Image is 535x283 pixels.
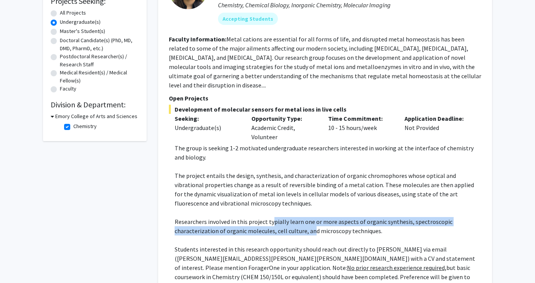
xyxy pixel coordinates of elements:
[175,217,481,235] p: Researchers involved in this project typially learn one or more aspects of organic synthesis, spe...
[322,114,399,141] div: 10 - 15 hours/week
[73,122,97,130] label: Chemistry
[347,264,446,271] u: No prior research experience required,
[169,94,481,103] p: Open Projects
[169,35,226,43] b: Faculty Information:
[175,123,240,132] div: Undergraduate(s)
[218,0,481,10] div: Chemistry, Chemical Biology, Inorganic Chemistry, Molecular Imaging
[175,143,481,162] p: The group is seeking 1-2 motivated undergraduate researchers interested in working at the interfa...
[251,114,317,123] p: Opportunity Type:
[169,105,481,114] span: Development of molecular sensors for metal ions in live cells
[218,13,278,25] mat-chip: Accepting Students
[6,248,33,277] iframe: Chat
[55,112,137,120] h3: Emory College of Arts and Sciences
[175,171,481,208] p: The project entails the design, synthesis, and characterization of organic chromophores whose opt...
[399,114,476,141] div: Not Provided
[60,27,105,35] label: Master's Student(s)
[60,36,139,53] label: Doctoral Candidate(s) (PhD, MD, DMD, PharmD, etc.)
[51,100,139,109] h2: Division & Department:
[60,18,101,26] label: Undergraduate(s)
[405,114,470,123] p: Application Deadline:
[60,53,139,69] label: Postdoctoral Researcher(s) / Research Staff
[60,9,86,17] label: All Projects
[175,114,240,123] p: Seeking:
[328,114,393,123] p: Time Commitment:
[60,69,139,85] label: Medical Resident(s) / Medical Fellow(s)
[60,85,76,93] label: Faculty
[246,114,322,141] div: Academic Credit, Volunteer
[169,35,481,89] fg-read-more: Metal cations are essential for all forms of life, and disrupted metal homeostasis has been relat...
